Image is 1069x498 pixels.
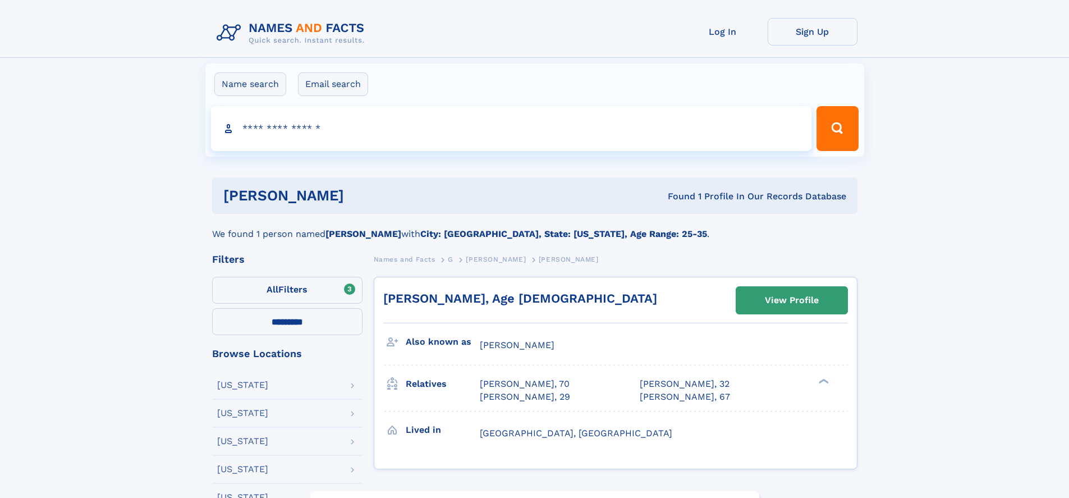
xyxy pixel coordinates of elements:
[466,252,526,266] a: [PERSON_NAME]
[765,287,819,313] div: View Profile
[217,381,268,390] div: [US_STATE]
[374,252,435,266] a: Names and Facts
[406,374,480,394] h3: Relatives
[640,378,730,390] a: [PERSON_NAME], 32
[212,349,363,359] div: Browse Locations
[816,106,858,151] button: Search Button
[214,72,286,96] label: Name search
[420,229,707,239] b: City: [GEOGRAPHIC_DATA], State: [US_STATE], Age Range: 25-35
[448,252,453,266] a: G
[480,378,570,390] a: [PERSON_NAME], 70
[217,465,268,474] div: [US_STATE]
[211,106,812,151] input: search input
[816,378,829,385] div: ❯
[506,190,846,203] div: Found 1 Profile In Our Records Database
[212,214,857,241] div: We found 1 person named with .
[406,332,480,351] h3: Also known as
[480,428,672,438] span: [GEOGRAPHIC_DATA], [GEOGRAPHIC_DATA]
[736,287,847,314] a: View Profile
[406,421,480,440] h3: Lived in
[212,277,363,304] label: Filters
[480,340,554,350] span: [PERSON_NAME]
[678,18,768,45] a: Log In
[212,18,374,48] img: Logo Names and Facts
[223,189,506,203] h1: [PERSON_NAME]
[217,409,268,418] div: [US_STATE]
[640,391,730,403] a: [PERSON_NAME], 67
[539,255,599,263] span: [PERSON_NAME]
[466,255,526,263] span: [PERSON_NAME]
[768,18,857,45] a: Sign Up
[325,229,401,239] b: [PERSON_NAME]
[480,391,570,403] a: [PERSON_NAME], 29
[383,291,657,305] a: [PERSON_NAME], Age [DEMOGRAPHIC_DATA]
[448,255,453,263] span: G
[212,254,363,264] div: Filters
[217,437,268,446] div: [US_STATE]
[298,72,368,96] label: Email search
[267,284,278,295] span: All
